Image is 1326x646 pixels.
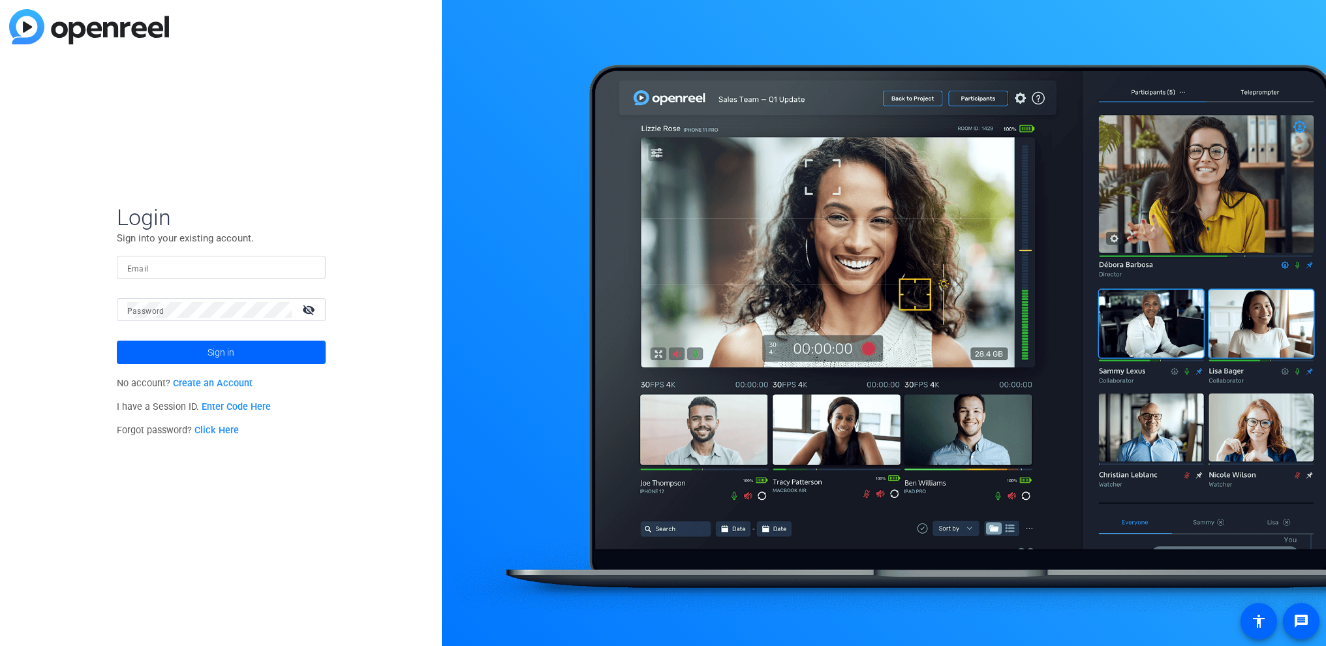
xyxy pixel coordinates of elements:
[127,264,149,273] mat-label: Email
[208,336,234,369] span: Sign in
[1293,613,1309,629] mat-icon: message
[294,300,326,319] mat-icon: visibility_off
[127,307,164,316] mat-label: Password
[127,260,315,275] input: Enter Email Address
[117,231,326,245] p: Sign into your existing account.
[202,401,271,412] a: Enter Code Here
[117,401,271,412] span: I have a Session ID.
[1251,613,1267,629] mat-icon: accessibility
[117,425,239,436] span: Forgot password?
[117,341,326,364] button: Sign in
[117,204,326,231] span: Login
[9,9,169,44] img: blue-gradient.svg
[194,425,239,436] a: Click Here
[117,378,253,389] span: No account?
[173,378,253,389] a: Create an Account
